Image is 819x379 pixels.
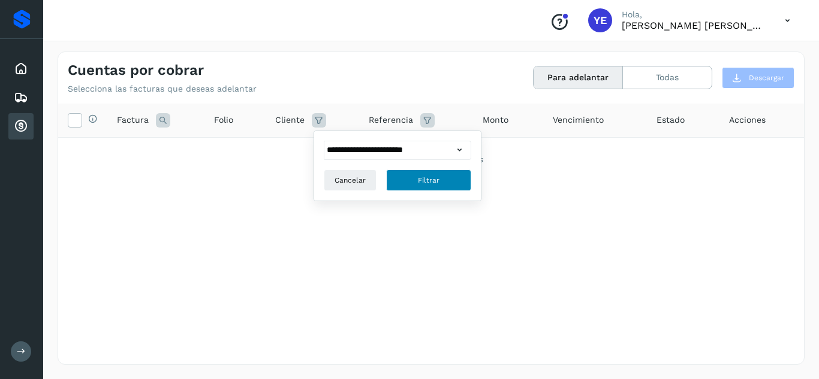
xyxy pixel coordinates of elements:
span: Descargar [749,72,784,83]
span: Cliente [275,114,305,126]
p: Hola, [622,10,766,20]
span: Vencimiento [553,114,604,126]
div: Inicio [8,56,34,82]
button: Para adelantar [534,66,623,89]
p: Selecciona las facturas que deseas adelantar [68,84,257,94]
button: Descargar [722,67,794,89]
div: Cuentas por cobrar [8,113,34,140]
span: Acciones [729,114,766,126]
span: Folio [214,114,233,126]
button: Todas [623,66,712,89]
h4: Cuentas por cobrar [68,62,204,79]
p: Yareli Estefania Palacios Cabrera [622,20,766,31]
span: Estado [657,114,685,126]
div: No hay datos disponibles [74,153,788,166]
span: Factura [117,114,149,126]
span: Referencia [369,114,413,126]
span: Monto [483,114,508,126]
div: Embarques [8,84,34,111]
